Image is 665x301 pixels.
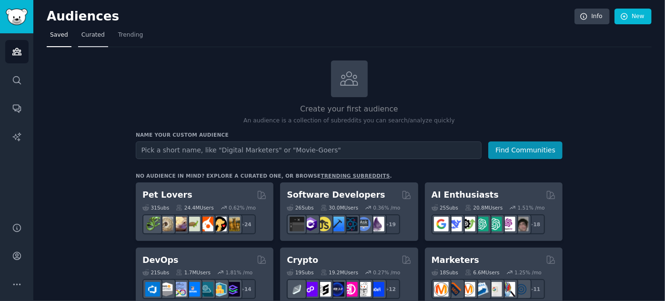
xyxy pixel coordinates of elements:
div: 0.62 % /mo [229,204,256,211]
div: 18 Sub s [432,269,458,276]
img: reactnative [343,217,358,231]
img: defi_ [370,282,384,297]
img: cockatiel [199,217,213,231]
img: content_marketing [434,282,449,297]
img: Docker_DevOps [172,282,187,297]
h2: Audiences [47,9,574,24]
h2: Software Developers [287,189,385,201]
img: OnlineMarketing [514,282,529,297]
img: elixir [370,217,384,231]
img: GummySearch logo [6,9,28,25]
img: AskComputerScience [356,217,371,231]
a: Saved [47,28,71,47]
div: 0.36 % /mo [373,204,401,211]
div: + 19 [380,214,400,234]
span: Curated [81,31,105,40]
img: dogbreed [225,217,240,231]
img: 0xPolygon [303,282,318,297]
div: 19.2M Users [321,269,358,276]
img: AWS_Certified_Experts [159,282,173,297]
div: 25 Sub s [432,204,458,211]
img: DeepSeek [447,217,462,231]
img: bigseo [447,282,462,297]
a: trending subreddits [321,173,390,179]
div: No audience in mind? Explore a curated one, or browse . [136,172,392,179]
a: Info [574,9,610,25]
h2: AI Enthusiasts [432,189,499,201]
p: An audience is a collection of subreddits you can search/analyze quickly [136,117,563,125]
img: CryptoNews [356,282,371,297]
img: AItoolsCatalog [461,217,475,231]
img: turtle [185,217,200,231]
div: + 24 [236,214,256,234]
img: OpenAIDev [501,217,515,231]
img: MarketingResearch [501,282,515,297]
h2: Pet Lovers [142,189,192,201]
div: 19 Sub s [287,269,313,276]
img: DevOpsLinks [185,282,200,297]
a: Trending [115,28,146,47]
img: chatgpt_promptDesign [474,217,489,231]
a: New [615,9,652,25]
img: software [290,217,304,231]
h2: DevOps [142,254,179,266]
img: aws_cdk [212,282,227,297]
img: csharp [303,217,318,231]
img: learnjavascript [316,217,331,231]
img: chatgpt_prompts_ [487,217,502,231]
h2: Marketers [432,254,479,266]
div: 1.51 % /mo [518,204,545,211]
div: 1.81 % /mo [226,269,253,276]
span: Saved [50,31,68,40]
div: 30.0M Users [321,204,358,211]
div: 31 Sub s [142,204,169,211]
h3: Name your custom audience [136,131,563,138]
div: + 12 [380,279,400,299]
button: Find Communities [488,141,563,159]
h2: Create your first audience [136,103,563,115]
img: web3 [330,282,344,297]
div: 0.27 % /mo [373,269,401,276]
img: leopardgeckos [172,217,187,231]
div: 6.6M Users [465,269,500,276]
img: azuredevops [145,282,160,297]
img: herpetology [145,217,160,231]
img: GoogleGeminiAI [434,217,449,231]
div: 1.7M Users [176,269,211,276]
h2: Crypto [287,254,318,266]
img: iOSProgramming [330,217,344,231]
img: defiblockchain [343,282,358,297]
div: 21 Sub s [142,269,169,276]
div: 1.25 % /mo [514,269,542,276]
img: PlatformEngineers [225,282,240,297]
div: + 18 [525,214,545,234]
div: 26 Sub s [287,204,313,211]
img: platformengineering [199,282,213,297]
img: ethfinance [290,282,304,297]
span: Trending [118,31,143,40]
img: PetAdvice [212,217,227,231]
div: 24.4M Users [176,204,213,211]
div: + 14 [236,279,256,299]
img: AskMarketing [461,282,475,297]
img: Emailmarketing [474,282,489,297]
a: Curated [78,28,108,47]
input: Pick a short name, like "Digital Marketers" or "Movie-Goers" [136,141,482,159]
img: ArtificalIntelligence [514,217,529,231]
div: + 11 [525,279,545,299]
img: ballpython [159,217,173,231]
div: 20.8M Users [465,204,503,211]
img: ethstaker [316,282,331,297]
img: googleads [487,282,502,297]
